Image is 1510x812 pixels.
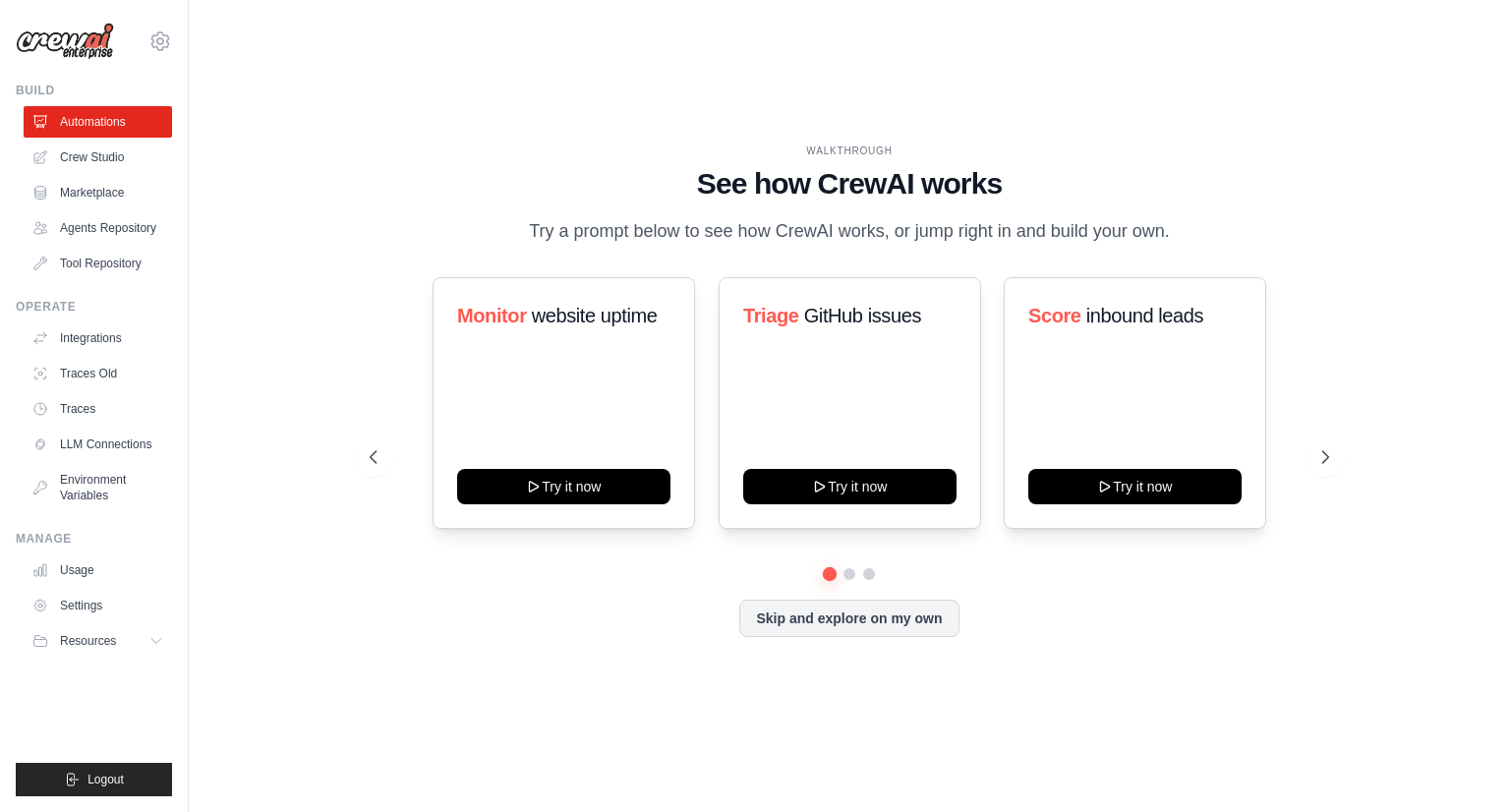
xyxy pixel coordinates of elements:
a: Traces Old [24,358,172,389]
button: Logout [16,763,172,796]
span: Triage [743,305,799,326]
a: LLM Connections [24,429,172,460]
div: Manage [16,531,172,547]
a: Crew Studio [24,142,172,173]
img: Logo [16,23,114,60]
span: Monitor [457,305,527,326]
a: Integrations [24,322,172,354]
a: Traces [24,393,172,425]
button: Resources [24,625,172,657]
div: Operate [16,299,172,315]
a: Marketplace [24,177,172,208]
p: Try a prompt below to see how CrewAI works, or jump right in and build your own. [519,217,1180,246]
a: Agents Repository [24,212,172,244]
a: Usage [24,554,172,586]
a: Settings [24,590,172,621]
a: Tool Repository [24,248,172,279]
a: Environment Variables [24,464,172,511]
button: Try it now [1028,469,1242,504]
span: Score [1028,305,1081,326]
div: WALKTHROUGH [370,144,1329,158]
span: GitHub issues [803,305,920,326]
span: website uptime [532,305,658,326]
a: Automations [24,106,172,138]
h1: See how CrewAI works [370,166,1329,202]
button: Skip and explore on my own [739,600,958,637]
span: inbound leads [1086,305,1203,326]
div: Build [16,83,172,98]
button: Try it now [743,469,957,504]
button: Try it now [457,469,670,504]
span: Logout [87,772,124,787]
span: Resources [60,633,116,649]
